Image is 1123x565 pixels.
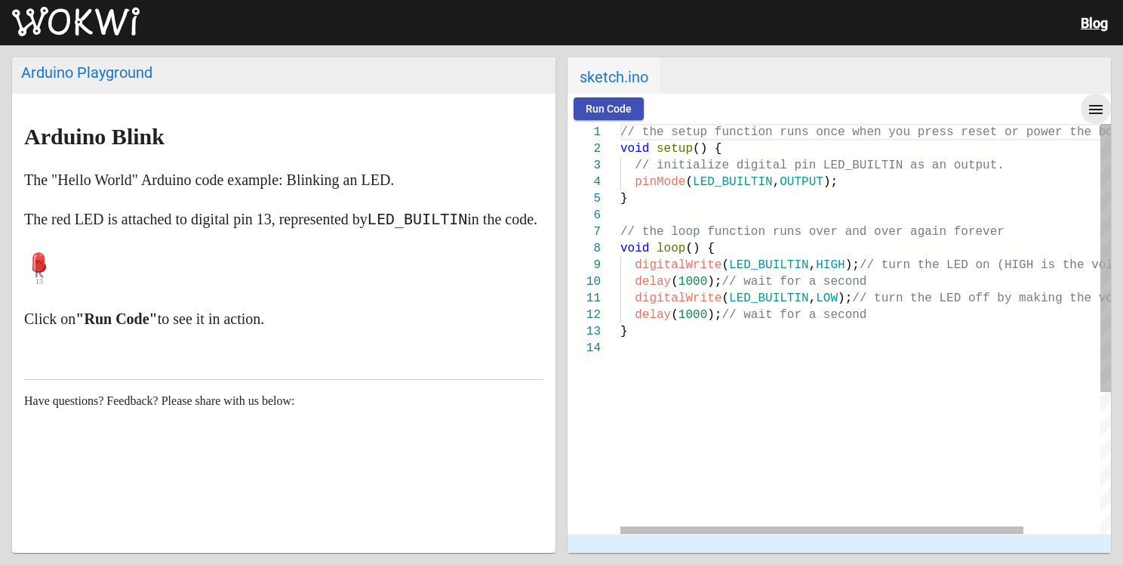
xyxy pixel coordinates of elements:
span: ( [721,258,729,272]
span: OUTPUT [780,175,823,189]
div: 7 [568,224,601,240]
span: } [620,192,628,205]
h1: Arduino Blink [24,125,543,149]
span: 1000 [678,275,707,289]
span: ( [685,175,693,189]
div: 9 [568,257,601,273]
button: Run Code [574,97,644,120]
div: 5 [568,190,601,207]
p: Click on to see it in action. [24,307,543,331]
span: ); [707,308,721,322]
p: The "Hello World" Arduino code example: Blinking an LED. [24,168,543,192]
span: void [620,242,649,255]
span: Run Code [586,103,632,115]
span: pinMode [635,175,685,189]
img: Wokwi [12,7,140,37]
div: Arduino Playground [21,63,546,82]
span: delay [635,275,671,289]
span: . [997,159,1005,172]
div: 1 [568,124,601,140]
span: ( [671,275,678,289]
span: ); [823,175,838,189]
span: // wait for a second [721,275,866,289]
div: 3 [568,157,601,174]
span: ); [707,275,721,289]
span: , [809,258,817,272]
mat-icon: menu [1087,100,1105,119]
div: 12 [568,307,601,323]
span: ); [838,292,852,305]
span: setup [657,142,693,156]
span: // initialize digital pin LED_BUILTIN as an output [635,159,997,172]
span: LOW [816,292,838,305]
strong: "Run Code" [75,310,157,327]
span: digitalWrite [635,258,721,272]
p: The red LED is attached to digital pin 13, represented by in the code. [24,207,543,231]
span: // the setup function runs once when you press res [620,125,983,139]
div: 11 [568,290,601,307]
div: 10 [568,273,601,290]
code: LED_BUILTIN [368,210,467,228]
span: } [620,325,628,338]
div: 6 [568,207,601,224]
span: () { [693,142,721,156]
a: Blog [1081,15,1108,31]
span: sketch.ino [568,57,660,94]
div: 2 [568,140,601,157]
div: 13 [568,323,601,340]
span: digitalWrite [635,292,721,305]
span: LED_BUILTIN [693,175,773,189]
span: ( [721,292,729,305]
span: ver [983,225,1005,239]
span: delay [635,308,671,322]
span: ); [845,258,860,272]
span: LED_BUILTIN [729,258,809,272]
div: 4 [568,174,601,190]
span: HIGH [816,258,845,272]
span: // the loop function runs over and over again fore [620,225,983,239]
span: void [620,142,649,156]
span: // wait for a second [721,308,866,322]
div: 8 [568,240,601,257]
span: 1000 [678,308,707,322]
span: , [809,292,817,305]
span: loop [657,242,685,255]
span: LED_BUILTIN [729,292,809,305]
span: Have questions? Feedback? Please share with us below: [24,394,295,407]
div: 14 [568,340,601,357]
span: , [773,175,780,189]
span: ( [671,308,678,322]
span: () { [685,242,714,255]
